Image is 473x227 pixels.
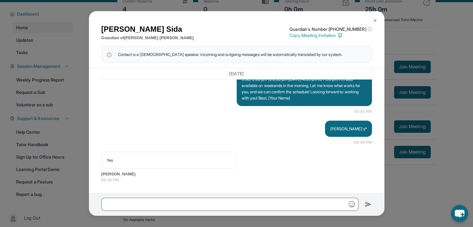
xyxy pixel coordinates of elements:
[107,51,112,58] img: info Icon
[367,26,372,32] span: ⓘ
[373,18,378,23] img: Close Icon
[101,177,372,183] span: 05:19 PM
[337,33,343,38] img: Copy Icon
[101,35,194,41] p: Guardian of [PERSON_NAME] [PERSON_NAME]
[349,201,355,207] img: Emoji
[330,126,367,132] p: [PERSON_NAME]'s*
[118,51,342,58] span: Contact is a [DEMOGRAPHIC_DATA] speaker. Incoming and outgoing messages will be automatically tra...
[451,205,468,222] button: chat-button
[107,157,231,163] p: Yes
[290,26,372,32] p: Guardian's Number: [PHONE_NUMBER]
[101,71,372,77] h3: [DATE]
[365,201,372,208] img: Send icon
[101,171,372,177] span: [PERSON_NAME]
[354,139,372,146] span: 04:44 PM
[290,32,372,39] p: Copy Meeting Invitation
[101,24,194,35] h1: [PERSON_NAME] Sida
[354,109,372,115] span: 04:43 PM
